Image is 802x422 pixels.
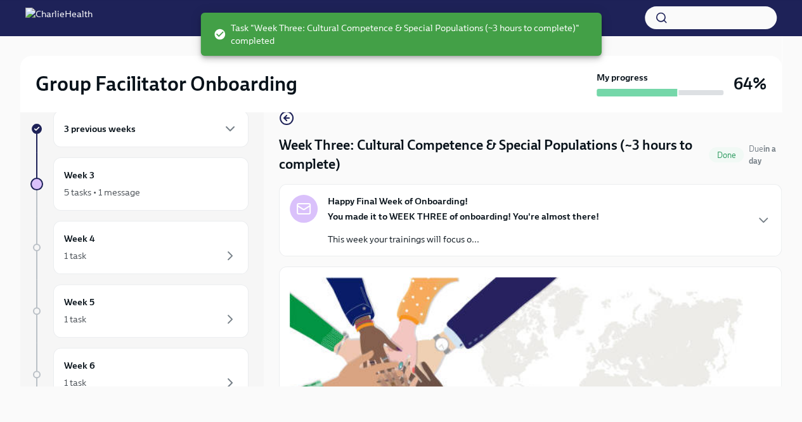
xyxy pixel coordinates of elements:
div: 1 task [64,376,86,389]
img: CharlieHealth [25,8,93,28]
p: This week your trainings will focus o... [328,233,599,246]
strong: My progress [597,71,648,84]
span: Done [709,150,744,160]
strong: You made it to WEEK THREE of onboarding! You're almost there! [328,211,599,222]
div: 1 task [64,313,86,326]
h3: 64% [734,72,766,95]
h4: Week Three: Cultural Competence & Special Populations (~3 hours to complete) [279,136,704,174]
span: September 23rd, 2025 10:00 [749,143,782,167]
h2: Group Facilitator Onboarding [36,71,297,96]
h6: Week 5 [64,295,94,309]
h6: Week 3 [64,168,94,182]
a: Week 61 task [30,348,249,401]
strong: Happy Final Week of Onboarding! [328,195,468,208]
span: Task "Week Three: Cultural Competence & Special Populations (~3 hours to complete)" completed [213,22,592,47]
a: Week 51 task [30,284,249,338]
span: Due [749,144,776,166]
a: Week 41 task [30,221,249,274]
h6: 3 previous weeks [64,122,136,136]
div: 3 previous weeks [53,110,249,147]
div: 5 tasks • 1 message [64,186,140,199]
h6: Week 6 [64,359,95,373]
h6: Week 4 [64,232,95,246]
div: 1 task [64,249,86,262]
a: Week 35 tasks • 1 message [30,157,249,211]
